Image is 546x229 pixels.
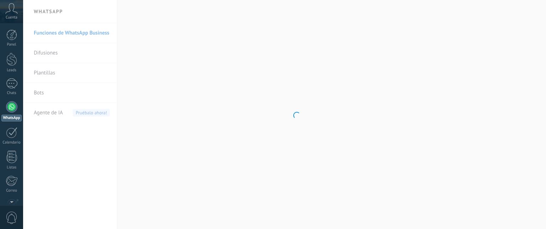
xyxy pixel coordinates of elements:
[1,140,22,145] div: Calendario
[1,91,22,95] div: Chats
[1,42,22,47] div: Panel
[1,115,22,121] div: WhatsApp
[1,68,22,73] div: Leads
[6,15,17,20] span: Cuenta
[1,165,22,170] div: Listas
[1,188,22,193] div: Correo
